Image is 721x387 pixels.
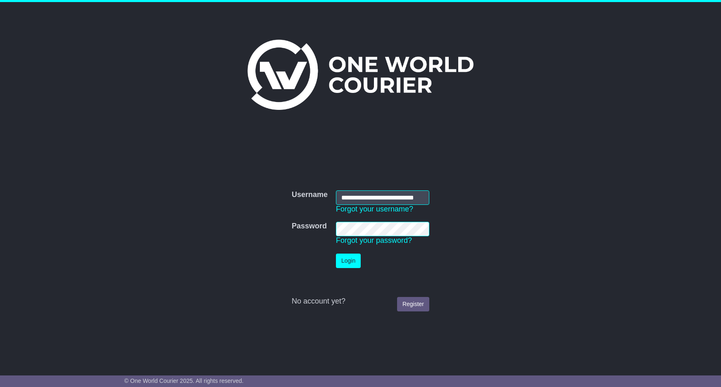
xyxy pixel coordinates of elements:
label: Password [292,222,327,231]
label: Username [292,190,328,199]
div: No account yet? [292,297,429,306]
span: © One World Courier 2025. All rights reserved. [124,378,244,384]
a: Register [397,297,429,311]
a: Forgot your password? [336,236,412,245]
a: Forgot your username? [336,205,413,213]
img: One World [247,40,473,110]
button: Login [336,254,361,268]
